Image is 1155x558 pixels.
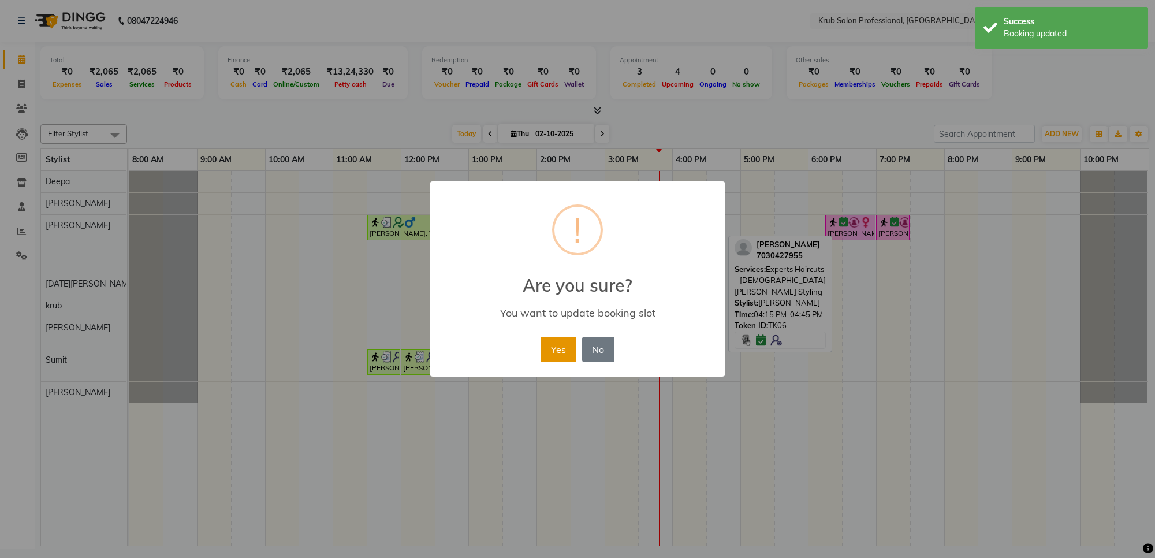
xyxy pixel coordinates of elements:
button: Yes [541,337,576,362]
div: You want to update booking slot [446,306,709,319]
div: Booking updated [1004,28,1139,40]
div: Success [1004,16,1139,28]
button: No [582,337,614,362]
h2: Are you sure? [430,261,725,296]
div: ! [573,207,582,253]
